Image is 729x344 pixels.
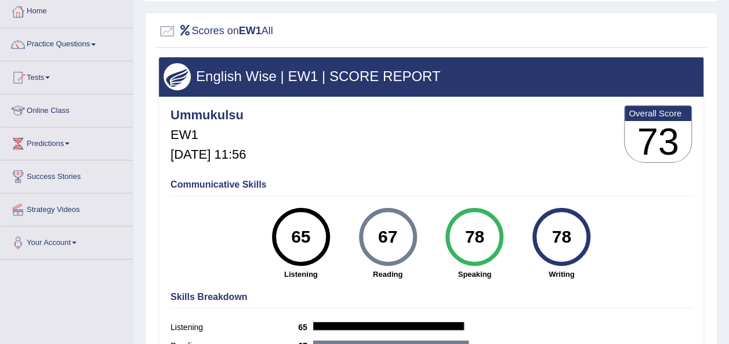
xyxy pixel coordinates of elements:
[1,94,133,123] a: Online Class
[541,213,583,261] div: 78
[629,108,687,118] b: Overall Score
[625,121,691,163] h3: 73
[263,269,339,280] strong: Listening
[454,213,496,261] div: 78
[164,63,191,90] img: wings.png
[171,321,298,334] label: Listening
[1,127,133,156] a: Predictions
[1,226,133,255] a: Your Account
[524,269,599,280] strong: Writing
[1,61,133,90] a: Tests
[239,25,262,36] b: EW1
[164,69,699,84] h3: English Wise | EW1 | SCORE REPORT
[298,323,313,332] b: 65
[171,108,246,122] h4: Ummukulsu
[171,128,246,142] h5: EW1
[437,269,512,280] strong: Speaking
[1,28,133,57] a: Practice Questions
[171,292,692,302] h4: Skills Breakdown
[1,193,133,222] a: Strategy Videos
[171,180,692,190] h4: Communicative Skills
[171,148,246,162] h5: [DATE] 11:56
[367,213,409,261] div: 67
[280,213,322,261] div: 65
[1,160,133,189] a: Success Stories
[350,269,426,280] strong: Reading
[158,23,273,40] h2: Scores on All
